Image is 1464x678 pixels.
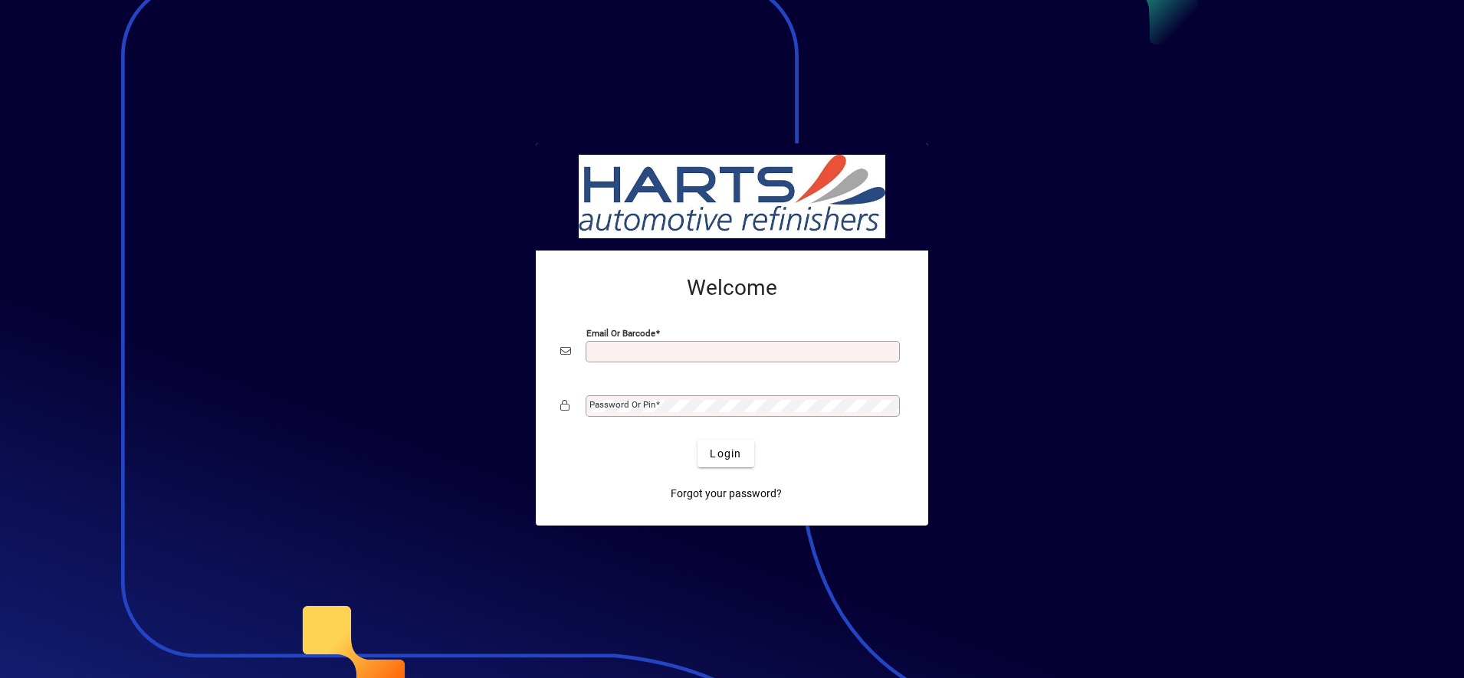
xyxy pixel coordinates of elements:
[665,480,788,507] a: Forgot your password?
[560,275,904,301] h2: Welcome
[671,486,782,502] span: Forgot your password?
[710,446,741,462] span: Login
[589,399,655,410] mat-label: Password or Pin
[586,328,655,339] mat-label: Email or Barcode
[698,440,753,467] button: Login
